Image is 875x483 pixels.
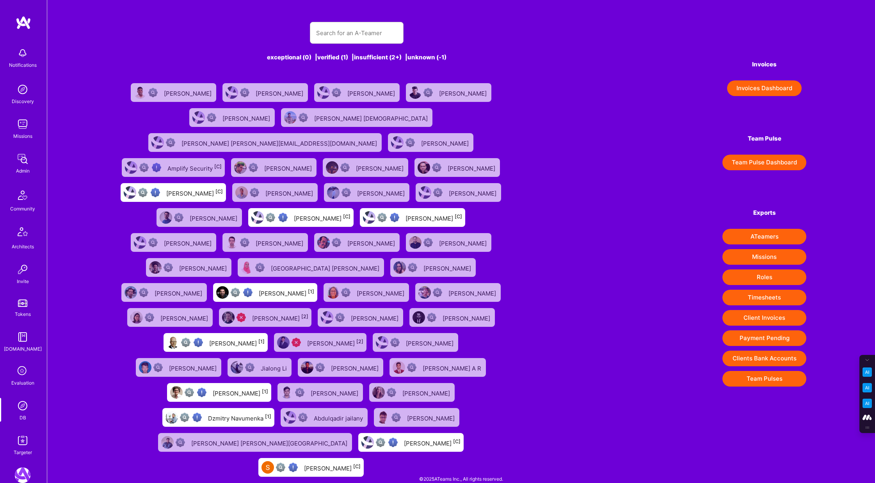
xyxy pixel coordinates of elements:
img: User Avatar [377,411,389,424]
img: Key Point Extractor icon [863,367,872,377]
a: User AvatarNot Scrubbed[PERSON_NAME] [128,230,219,255]
div: [PERSON_NAME] [264,162,313,173]
img: Not Scrubbed [427,313,436,322]
i: icon SelectionTeam [15,364,30,379]
a: User AvatarNot fully vettedHigh Potential User[PERSON_NAME][C] [117,180,229,205]
img: Email Tone Analyzer icon [863,383,872,392]
img: Not Scrubbed [299,113,308,122]
img: guide book [15,329,30,345]
a: User AvatarNot Scrubbed[PERSON_NAME] A R [386,355,489,380]
div: [PERSON_NAME] [357,287,406,298]
a: User AvatarNot Scrubbed[PERSON_NAME] [406,305,498,330]
div: Notifications [9,61,37,69]
img: User Avatar [216,286,229,299]
img: High Potential User [151,188,160,197]
img: Not Scrubbed [164,263,173,272]
img: User Avatar [192,111,205,124]
button: Team Pulses [722,371,806,387]
div: exceptional (0) | verified (1) | insufficient (2+) | unknown (-1) [116,53,598,61]
div: [PERSON_NAME] [213,387,268,397]
div: [PERSON_NAME] [304,462,361,472]
img: User Avatar [170,386,183,399]
div: [PERSON_NAME] [421,137,470,148]
img: User Avatar [284,411,296,424]
a: User AvatarNot Scrubbed[PERSON_NAME] [124,305,216,330]
h4: Invoices [722,61,806,68]
sup: [2] [301,314,308,319]
div: [PERSON_NAME] [160,312,210,323]
button: Client Invoices [722,310,806,326]
img: User Avatar [234,161,247,174]
a: User AvatarNot Scrubbed[PERSON_NAME] [186,105,278,130]
img: Not Scrubbed [240,88,249,97]
button: Payment Pending [722,330,806,346]
img: User Avatar [409,86,421,99]
img: User Avatar [226,86,238,99]
div: [PERSON_NAME] [256,237,305,248]
img: admin teamwork [15,151,30,167]
img: Not Scrubbed [407,363,416,372]
a: User AvatarNot ScrubbedAbdulqadir jailany [277,405,371,430]
a: User AvatarNot fully vettedHigh Potential User[PERSON_NAME][1] [160,330,271,355]
img: User Avatar [134,86,146,99]
img: User Avatar [409,236,421,249]
div: [PERSON_NAME] [347,87,397,98]
a: User AvatarNot Scrubbed[PERSON_NAME] [219,230,311,255]
img: Not Scrubbed [315,363,325,372]
img: Not fully vetted [231,288,240,297]
img: High Potential User [388,438,398,447]
img: Not Scrubbed [405,138,415,147]
a: User AvatarNot Scrubbed[PERSON_NAME] [DEMOGRAPHIC_DATA] [278,105,436,130]
a: Invoices Dashboard [722,80,806,96]
div: [PERSON_NAME] [443,312,492,323]
div: [PERSON_NAME] [331,362,380,372]
img: Not Scrubbed [139,288,148,297]
img: User Avatar [326,161,338,174]
a: User AvatarNot Scrubbed[PERSON_NAME] [411,155,503,180]
img: User Avatar [277,336,290,349]
a: User AvatarNot Scrubbed[PERSON_NAME] [315,305,406,330]
a: User AvatarNot Scrubbed[PERSON_NAME] [128,80,219,105]
img: Not fully vetted [185,388,194,397]
a: User AvatarNot Scrubbed[PERSON_NAME] [153,205,245,230]
img: Not Scrubbed [153,363,163,372]
img: High Potential User [243,288,253,297]
div: [PERSON_NAME] [448,287,498,298]
img: Not Scrubbed [340,163,350,172]
img: High Potential User [288,463,298,472]
a: User AvatarNot Scrubbed[PERSON_NAME] [311,80,403,105]
img: Not Scrubbed [341,188,351,197]
img: Not Scrubbed [245,363,254,372]
a: User AvatarNot Scrubbed[PERSON_NAME] [403,230,494,255]
div: [PERSON_NAME] [209,337,265,348]
img: Not Scrubbed [387,388,396,397]
div: [PERSON_NAME] [423,262,473,273]
div: Targeter [14,448,32,456]
img: Not fully vetted [376,438,385,447]
img: Not fully vetted [180,413,189,422]
img: Not Scrubbed [390,338,400,347]
img: Not Scrubbed [174,213,183,222]
img: User Avatar [327,286,339,299]
img: Architects [13,224,32,242]
div: [PERSON_NAME] [439,237,488,248]
img: Not Scrubbed [240,238,249,247]
div: [PERSON_NAME] [439,87,488,98]
a: User AvatarNot fully vettedHigh Potential User[PERSON_NAME][C] [355,430,467,455]
sup: [C] [353,463,361,469]
img: User Avatar [235,186,248,199]
div: Community [10,205,35,213]
div: [PERSON_NAME] [252,312,308,323]
img: User Avatar [301,361,313,374]
input: Search for an A-Teamer [316,23,397,43]
button: Missions [722,249,806,265]
div: Missions [13,132,32,140]
a: User AvatarNot Scrubbed[PERSON_NAME] [133,355,224,380]
div: [PERSON_NAME] [PERSON_NAME][GEOGRAPHIC_DATA] [191,437,349,447]
a: User AvatarNot Scrubbed[PERSON_NAME] [385,130,477,155]
div: [PERSON_NAME] [311,387,360,397]
button: Team Pulse Dashboard [722,155,806,170]
img: Not Scrubbed [341,288,350,297]
img: Community [13,186,32,205]
img: User Avatar [361,436,374,449]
